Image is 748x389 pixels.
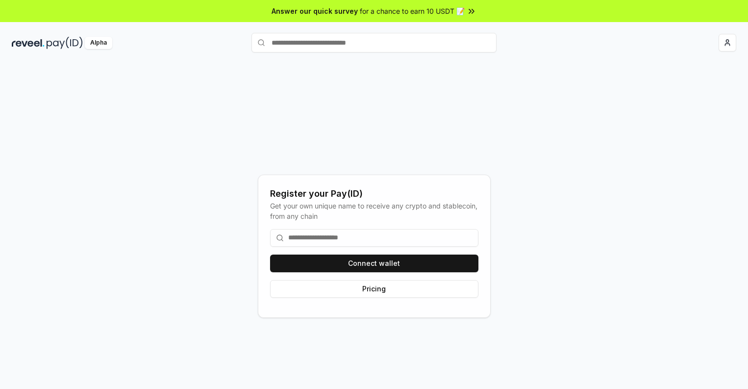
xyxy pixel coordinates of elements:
span: Answer our quick survey [272,6,358,16]
button: Pricing [270,280,478,298]
div: Alpha [85,37,112,49]
img: pay_id [47,37,83,49]
span: for a chance to earn 10 USDT 📝 [360,6,465,16]
div: Get your own unique name to receive any crypto and stablecoin, from any chain [270,201,478,221]
div: Register your Pay(ID) [270,187,478,201]
img: reveel_dark [12,37,45,49]
button: Connect wallet [270,255,478,272]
